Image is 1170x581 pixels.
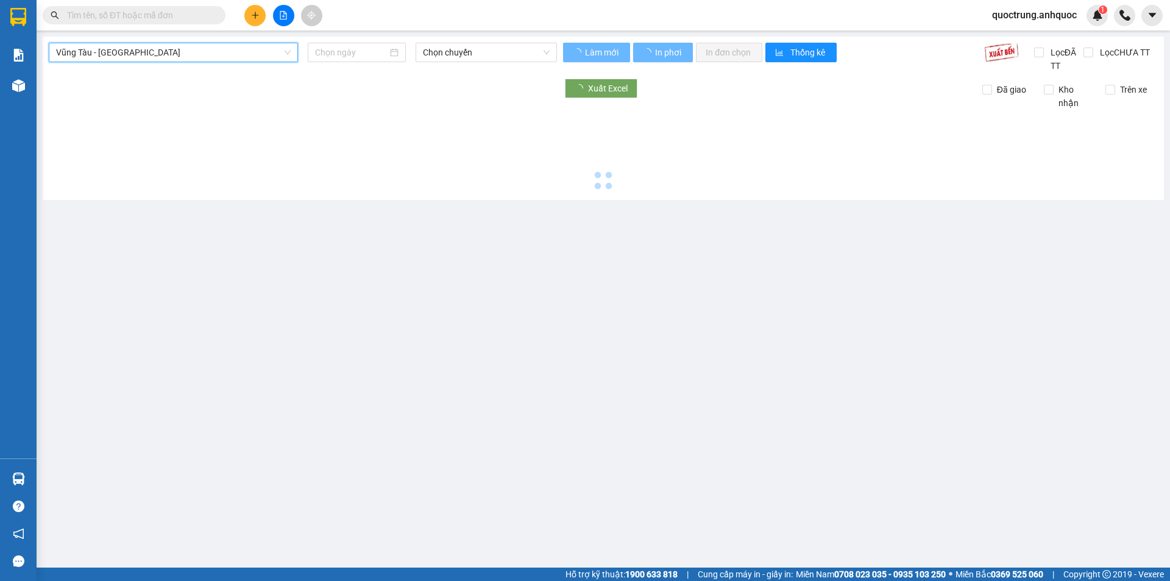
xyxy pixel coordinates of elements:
[12,472,25,485] img: warehouse-icon
[655,46,683,59] span: In phơi
[565,79,637,98] button: Xuất Excel
[1101,5,1105,14] span: 1
[301,5,322,26] button: aim
[790,46,827,59] span: Thống kê
[116,78,134,91] span: DĐ:
[1102,570,1111,579] span: copyright
[13,528,24,540] span: notification
[10,10,108,54] div: VP 184 [PERSON_NAME] - HCM
[116,10,214,40] div: VP 108 [PERSON_NAME]
[1095,46,1152,59] span: Lọc CHƯA TT
[992,83,1031,96] span: Đã giao
[585,46,620,59] span: Làm mới
[1141,5,1163,26] button: caret-down
[12,49,25,62] img: solution-icon
[834,569,946,579] strong: 0708 023 035 - 0935 103 250
[625,569,678,579] strong: 1900 633 818
[1147,10,1158,21] span: caret-down
[949,572,952,577] span: ⚪️
[273,5,294,26] button: file-add
[563,43,630,62] button: Làm mới
[573,48,583,57] span: loading
[51,11,59,20] span: search
[116,40,214,54] div: [PERSON_NAME]
[10,8,26,26] img: logo-vxr
[279,11,288,20] span: file-add
[982,7,1087,23] span: quoctrung.anhquoc
[984,43,1019,62] img: 9k=
[12,79,25,92] img: warehouse-icon
[251,11,260,20] span: plus
[56,43,291,62] span: Vũng Tàu - Sân Bay
[1054,83,1096,110] span: Kho nhận
[1099,5,1107,14] sup: 1
[13,501,24,512] span: question-circle
[67,9,211,22] input: Tìm tên, số ĐT hoặc mã đơn
[1092,10,1103,21] img: icon-new-feature
[991,569,1043,579] strong: 0369 525 060
[423,43,550,62] span: Chọn chuyến
[315,46,388,59] input: Chọn ngày
[10,69,108,86] div: 0904694946
[307,11,316,20] span: aim
[134,71,180,93] span: VPVT
[796,568,946,581] span: Miền Nam
[643,48,653,57] span: loading
[116,54,214,71] div: 0939234667
[1119,10,1130,21] img: phone-icon
[698,568,793,581] span: Cung cấp máy in - giấy in:
[633,43,693,62] button: In phơi
[1052,568,1054,581] span: |
[765,43,837,62] button: bar-chartThống kê
[775,48,785,58] span: bar-chart
[1046,46,1083,73] span: Lọc ĐÃ TT
[244,5,266,26] button: plus
[116,12,146,24] span: Nhận:
[955,568,1043,581] span: Miền Bắc
[10,12,29,24] span: Gửi:
[10,54,108,69] div: ANH HUÂN
[1115,83,1152,96] span: Trên xe
[13,555,24,567] span: message
[696,43,762,62] button: In đơn chọn
[687,568,689,581] span: |
[565,568,678,581] span: Hỗ trợ kỹ thuật:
